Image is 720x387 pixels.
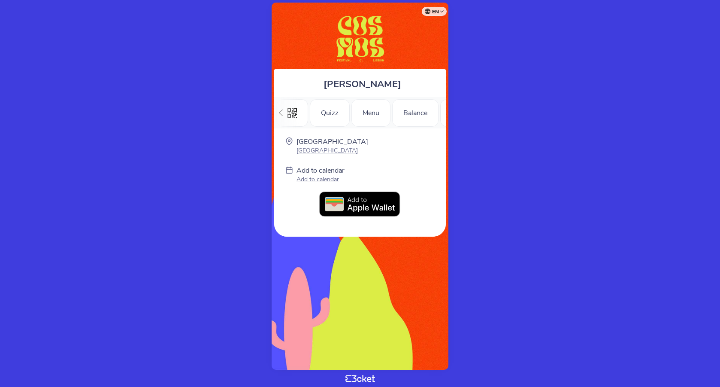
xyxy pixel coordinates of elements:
div: Quizz [310,99,350,127]
a: Add to calendar Add to calendar [296,166,345,185]
span: [PERSON_NAME] [324,78,401,91]
a: [GEOGRAPHIC_DATA] [GEOGRAPHIC_DATA] [296,137,368,155]
a: Transactions [440,107,502,117]
p: Add to calendar [296,175,345,183]
div: Balance [392,99,439,127]
img: COSMOS Festival [315,11,405,65]
div: Transactions [440,99,502,127]
a: Menu [351,107,390,117]
a: Quizz [310,107,350,117]
p: [GEOGRAPHIC_DATA] [296,137,368,146]
img: EN_Add_to_Apple_Wallet.7a057787.svg [319,192,401,217]
div: Menu [351,99,390,127]
p: Add to calendar [296,166,345,175]
p: [GEOGRAPHIC_DATA] [296,146,368,155]
a: Balance [392,107,439,117]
